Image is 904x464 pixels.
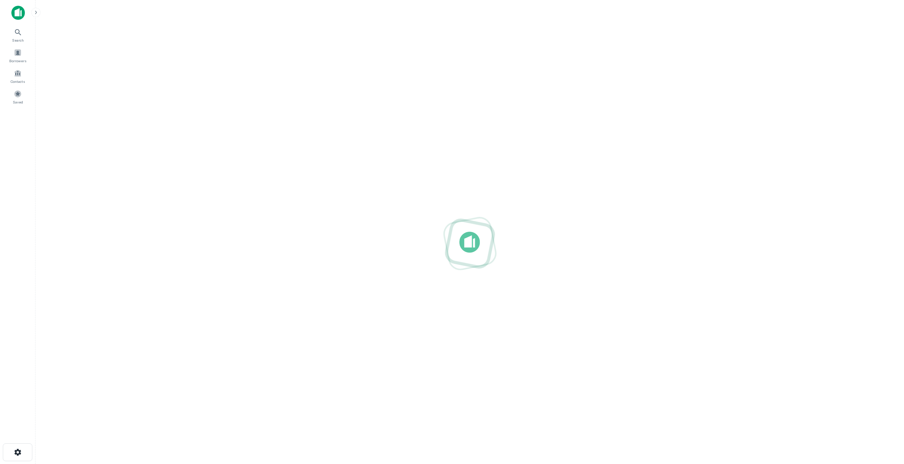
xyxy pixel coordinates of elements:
span: Contacts [11,79,25,84]
a: Borrowers [2,46,33,65]
img: capitalize-icon.png [11,6,25,20]
span: Borrowers [9,58,26,64]
span: Saved [13,99,23,105]
a: Search [2,25,33,44]
a: Contacts [2,66,33,86]
iframe: Chat Widget [868,407,904,441]
a: Saved [2,87,33,106]
span: Search [12,37,24,43]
